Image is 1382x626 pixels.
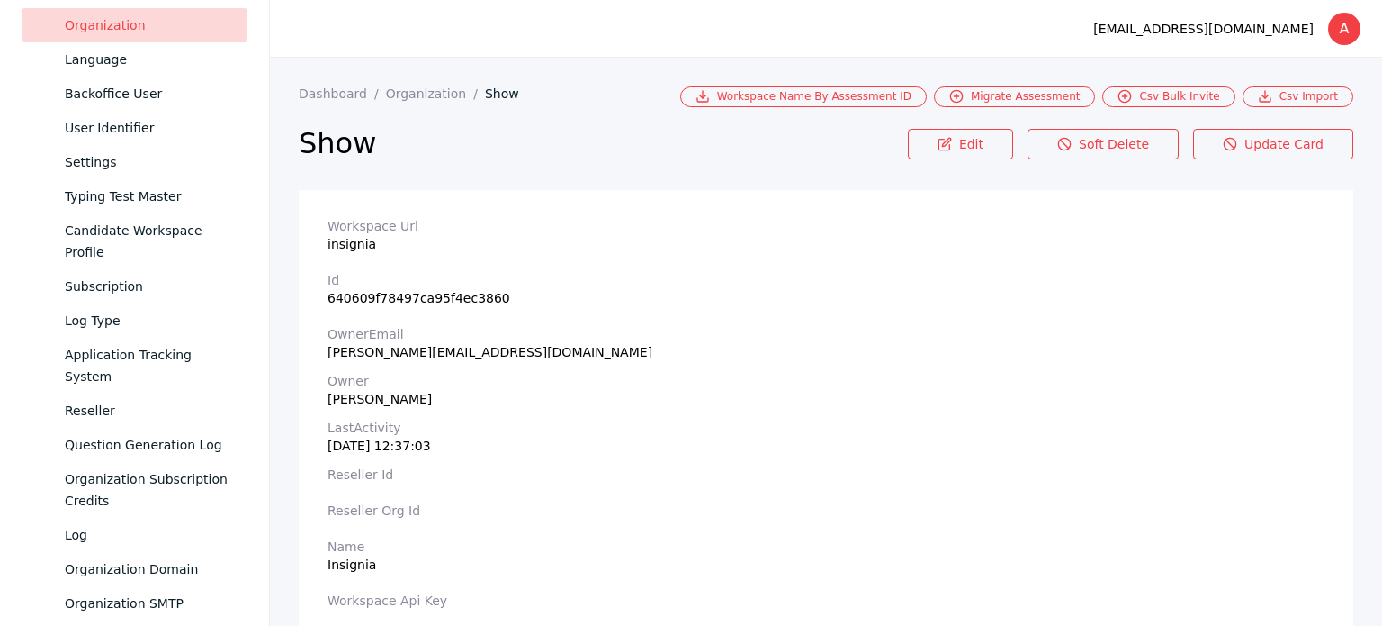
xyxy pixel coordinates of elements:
div: Organization Subscription Credits [65,468,233,512]
div: Reseller [65,400,233,422]
a: Question Generation Log [22,428,247,462]
label: ownerEmail [328,327,1324,341]
a: Organization [386,86,485,101]
a: Log [22,518,247,552]
label: owner [328,374,1324,388]
a: Language [22,42,247,77]
label: Reseller Id [328,467,1324,482]
a: Dashboard [299,86,386,101]
a: Workspace Name By Assessment ID [680,86,927,107]
a: Candidate Workspace Profile [22,213,247,269]
a: Edit [908,129,1013,159]
div: Backoffice User [65,83,233,104]
div: [PERSON_NAME][EMAIL_ADDRESS][DOMAIN_NAME] [328,345,1324,359]
div: Subscription [65,276,233,297]
a: Csv Bulk Invite [1102,86,1234,107]
div: Language [65,49,233,70]
label: Id [328,273,1324,287]
label: Workspace Api Key [328,594,1324,608]
a: Organization SMTP [22,586,247,621]
div: Organization [65,14,233,36]
div: [EMAIL_ADDRESS][DOMAIN_NAME] [1093,18,1314,40]
a: Log Type [22,304,247,338]
div: Question Generation Log [65,434,233,456]
section: Insignia [328,540,1324,572]
a: Migrate Assessment [934,86,1095,107]
div: Log Type [65,310,233,331]
div: [DATE] 12:37:03 [328,439,1324,453]
label: Workspace Url [328,219,1324,233]
a: Show [485,86,534,101]
a: Soft Delete [1028,129,1179,159]
div: A [1328,13,1360,45]
section: insignia [328,219,1324,251]
div: Log [65,524,233,546]
div: User Identifier [65,117,233,139]
div: Organization SMTP [65,593,233,614]
label: lastActivity [328,421,1324,435]
a: Backoffice User [22,77,247,111]
h2: Show [299,125,908,161]
a: Csv Import [1243,86,1353,107]
a: User Identifier [22,111,247,145]
a: Reseller [22,394,247,428]
a: Organization Domain [22,552,247,586]
div: [PERSON_NAME] [328,392,1324,406]
div: Candidate Workspace Profile [65,220,233,263]
div: Organization Domain [65,558,233,580]
a: Application Tracking System [22,338,247,394]
a: Subscription [22,269,247,304]
label: Reseller Org Id [328,504,1324,518]
a: Organization Subscription Credits [22,462,247,518]
a: Typing Test Master [22,179,247,213]
div: Typing Test Master [65,186,233,207]
label: Name [328,540,1324,554]
div: Application Tracking System [65,344,233,387]
a: Update Card [1193,129,1353,159]
section: 640609f78497ca95f4ec3860 [328,273,1324,305]
div: Settings [65,151,233,173]
a: Organization [22,8,247,42]
a: Settings [22,145,247,179]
